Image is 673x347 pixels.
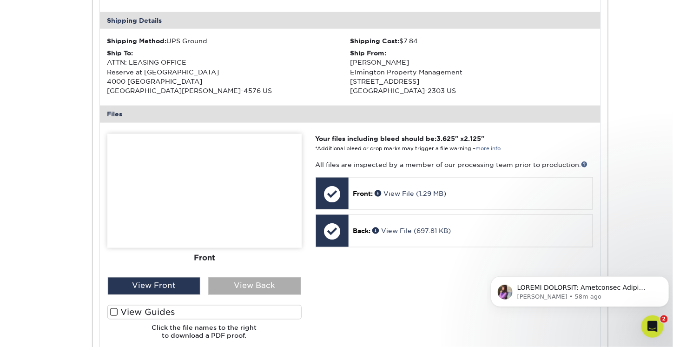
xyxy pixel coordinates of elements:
[107,305,302,320] label: View Guides
[641,315,664,338] iframe: Intercom live chat
[316,160,593,169] p: All files are inspected by a member of our processing team prior to production.
[107,324,302,347] h6: Click the file names to the right to download a PDF proof.
[487,257,673,322] iframe: Intercom notifications message
[350,37,399,45] strong: Shipping Cost:
[350,36,593,46] div: $7.84
[316,146,501,152] small: *Additional bleed or crop marks may trigger a file warning –
[353,190,373,197] span: Front:
[100,106,601,122] div: Files
[476,146,501,152] a: more info
[350,48,593,96] div: [PERSON_NAME] Elmington Property Management [STREET_ADDRESS] [GEOGRAPHIC_DATA]-2303 US
[350,49,386,57] strong: Ship From:
[107,36,350,46] div: UPS Ground
[107,37,167,45] strong: Shipping Method:
[107,49,133,57] strong: Ship To:
[373,227,451,234] a: View File (697.81 KB)
[208,277,301,295] div: View Back
[437,135,455,142] span: 3.625
[108,277,201,295] div: View Front
[660,315,668,323] span: 2
[353,227,371,234] span: Back:
[375,190,447,197] a: View File (1.29 MB)
[316,135,485,142] strong: Your files including bleed should be: " x "
[464,135,482,142] span: 2.125
[100,12,601,29] div: Shipping Details
[107,247,302,268] div: Front
[107,48,350,96] div: ATTN: LEASING OFFICE Reserve at [GEOGRAPHIC_DATA] 4000 [GEOGRAPHIC_DATA] [GEOGRAPHIC_DATA][PERSON...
